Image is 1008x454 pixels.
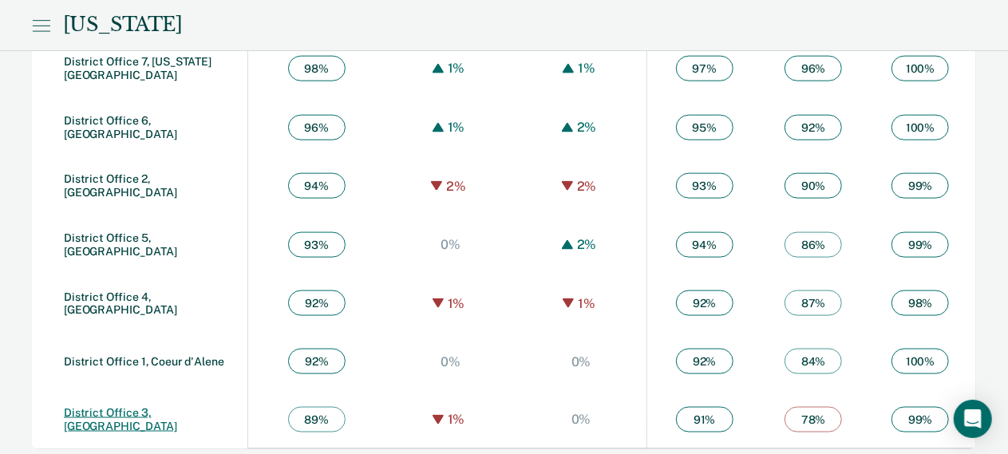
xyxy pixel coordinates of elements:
[785,290,842,316] span: 87 %
[64,231,177,258] a: District Office 5, [GEOGRAPHIC_DATA]
[567,412,595,427] div: 0%
[891,173,949,199] span: 99 %
[573,179,601,194] div: 2%
[567,354,595,369] div: 0%
[785,349,842,374] span: 84 %
[64,55,211,81] a: District Office 7, [US_STATE][GEOGRAPHIC_DATA]
[64,355,224,368] a: District Office 1, Coeur d'Alene
[444,61,469,76] div: 1%
[573,237,601,252] div: 2%
[573,120,601,135] div: 2%
[444,296,469,311] div: 1%
[785,407,842,432] span: 78 %
[785,115,842,140] span: 92 %
[288,290,346,316] span: 92 %
[288,349,346,374] span: 92 %
[288,115,346,140] span: 96 %
[891,349,949,374] span: 100 %
[891,56,949,81] span: 100 %
[64,406,177,432] a: District Office 3, [GEOGRAPHIC_DATA]
[63,14,182,37] div: [US_STATE]
[442,179,470,194] div: 2%
[891,290,949,316] span: 98 %
[64,290,177,317] a: District Office 4, [GEOGRAPHIC_DATA]
[288,173,346,199] span: 94 %
[785,173,842,199] span: 90 %
[785,232,842,258] span: 86 %
[288,232,346,258] span: 93 %
[676,232,733,258] span: 94 %
[954,400,992,438] div: Open Intercom Messenger
[64,172,177,199] a: District Office 2, [GEOGRAPHIC_DATA]
[288,407,346,432] span: 89 %
[444,120,469,135] div: 1%
[676,173,733,199] span: 93 %
[676,407,733,432] span: 91 %
[444,412,469,427] div: 1%
[288,56,346,81] span: 98 %
[64,114,177,140] a: District Office 6, [GEOGRAPHIC_DATA]
[437,354,464,369] div: 0%
[676,115,733,140] span: 95 %
[785,56,842,81] span: 96 %
[891,407,949,432] span: 99 %
[676,290,733,316] span: 92 %
[676,56,733,81] span: 97 %
[676,349,733,374] span: 92 %
[891,115,949,140] span: 100 %
[437,237,464,252] div: 0%
[574,61,599,76] div: 1%
[891,232,949,258] span: 99 %
[574,296,599,311] div: 1%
